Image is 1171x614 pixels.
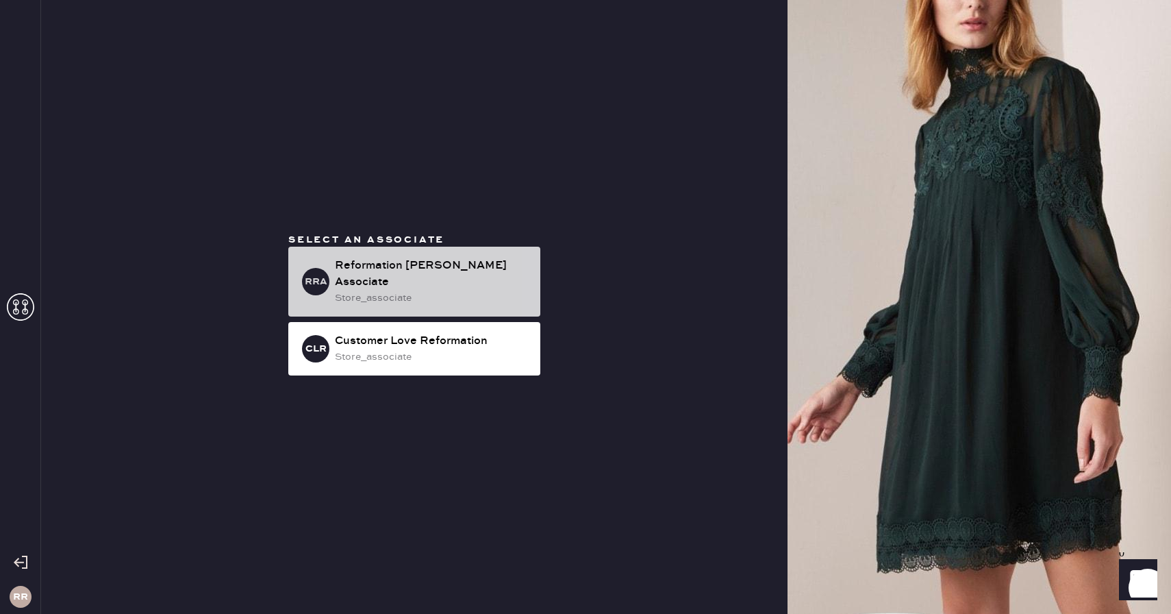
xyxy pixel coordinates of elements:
[335,291,529,306] div: store_associate
[335,349,529,365] div: store_associate
[335,258,529,291] div: Reformation [PERSON_NAME] Associate
[13,592,28,602] h3: RR
[288,234,444,246] span: Select an associate
[305,344,327,354] h3: CLR
[305,277,327,286] h3: RRA
[335,333,529,349] div: Customer Love Reformation
[1106,552,1165,611] iframe: Front Chat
